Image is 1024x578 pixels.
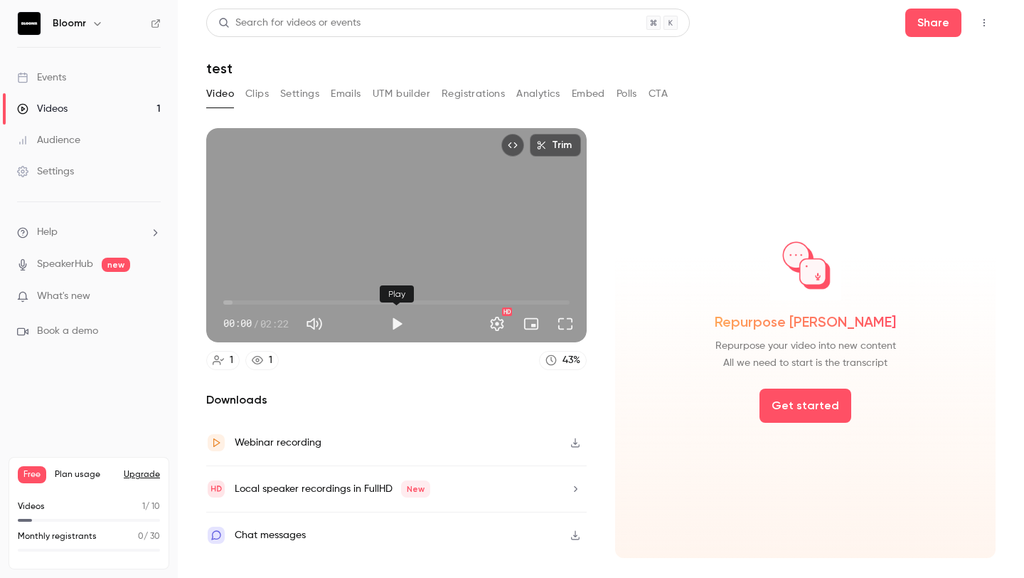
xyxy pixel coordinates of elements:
span: / [253,316,259,331]
p: / 10 [142,500,160,513]
button: Settings [483,310,511,338]
div: Webinar recording [235,434,321,451]
div: Play [380,285,414,303]
button: Video [206,83,234,105]
div: 1 [269,353,272,368]
span: Free [18,466,46,483]
h2: Downloads [206,392,587,409]
a: 1 [206,351,240,370]
button: Analytics [516,83,560,105]
button: Get started [759,389,851,423]
span: 1 [142,503,145,511]
div: 43 % [562,353,580,368]
span: Plan usage [55,469,115,480]
div: Settings [17,164,74,179]
p: / 30 [138,530,160,543]
button: Top Bar Actions [973,11,996,34]
span: What's new [37,289,90,304]
div: 00:00 [223,316,289,331]
span: Book a demo [37,324,98,339]
span: new [102,258,130,272]
span: 0 [138,532,144,541]
button: Polls [617,83,637,105]
a: SpeakerHub [37,257,93,272]
button: Emails [331,83,361,105]
li: help-dropdown-opener [17,225,161,240]
a: 1 [245,351,279,370]
button: Play [383,310,411,338]
div: Local speaker recordings in FullHD [235,480,430,498]
div: 1 [230,353,233,368]
button: CTA [649,83,668,105]
div: Videos [17,102,68,116]
span: Help [37,225,58,240]
div: Events [17,70,66,85]
h6: Bloomr [53,16,86,31]
button: Registrations [442,83,505,105]
p: Monthly registrants [18,530,97,543]
p: Videos [18,500,45,513]
h1: test [206,60,996,77]
span: 02:22 [260,316,289,331]
div: Chat messages [235,527,306,544]
div: Audience [17,133,80,147]
button: Settings [280,83,319,105]
img: Bloomr [18,12,41,35]
button: Full screen [551,310,580,338]
button: Clips [245,83,269,105]
iframe: Noticeable Trigger [144,290,161,303]
button: Share [905,9,961,37]
button: Mute [300,310,329,338]
button: Embed video [501,134,524,157]
div: Search for videos or events [218,16,361,31]
button: Upgrade [124,469,160,480]
div: HD [502,308,512,316]
span: Repurpose [PERSON_NAME] [715,312,896,332]
span: 00:00 [223,316,252,331]
span: Repurpose your video into new content All we need to start is the transcript [715,337,896,372]
button: Embed [572,83,605,105]
button: Trim [530,134,581,157]
span: New [401,480,430,498]
button: Turn on miniplayer [517,310,545,338]
a: 43% [539,351,587,370]
button: UTM builder [373,83,430,105]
